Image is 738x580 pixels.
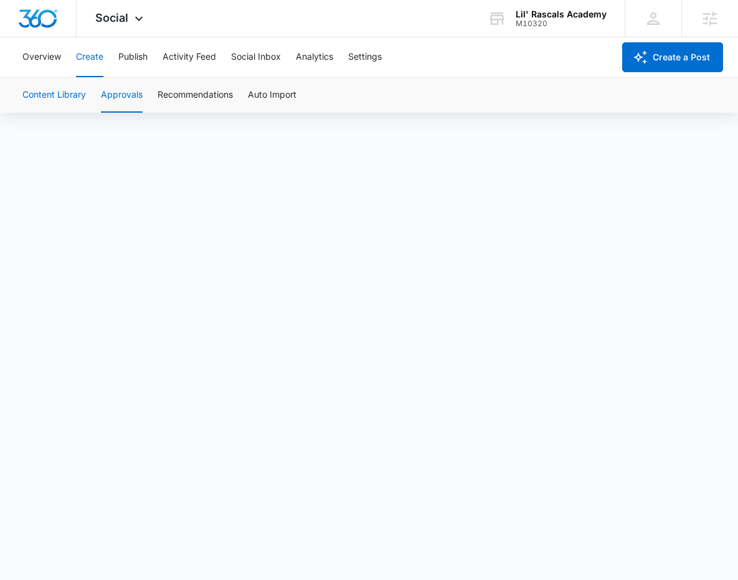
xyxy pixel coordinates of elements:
button: Create [76,37,103,77]
button: Auto Import [248,78,296,113]
button: Approvals [101,78,143,113]
button: Analytics [296,37,333,77]
button: Activity Feed [163,37,216,77]
button: Recommendations [158,78,233,113]
button: Settings [348,37,382,77]
button: Create a Post [622,42,723,72]
div: account id [516,19,607,28]
div: account name [516,9,607,19]
button: Overview [22,37,61,77]
button: Content Library [22,78,86,113]
button: Publish [118,37,148,77]
button: Social Inbox [231,37,281,77]
span: Social [95,11,128,24]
